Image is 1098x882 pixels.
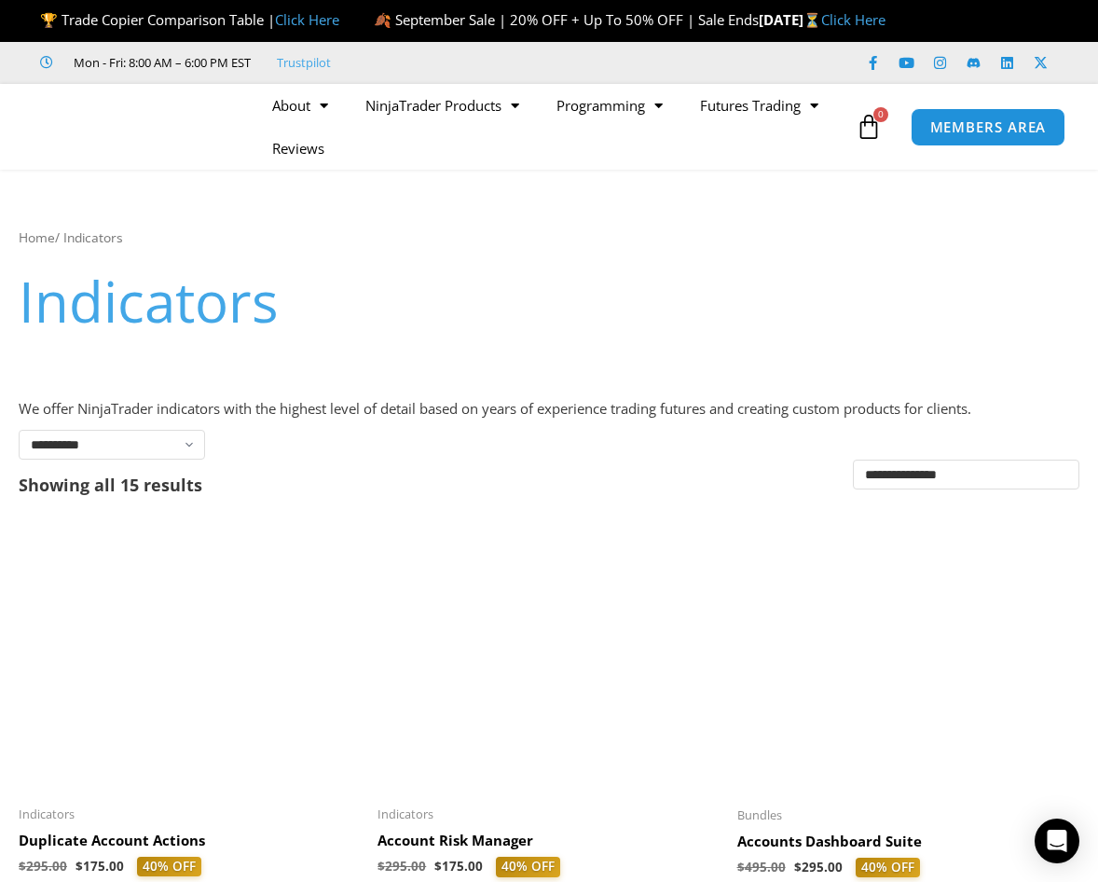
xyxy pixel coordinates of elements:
[277,51,331,74] a: Trustpilot
[930,120,1047,134] span: MEMBERS AREA
[19,858,67,875] bdi: 295.00
[828,100,910,154] a: 0
[377,858,385,875] span: $
[856,858,920,878] span: 40% OFF
[737,833,1077,858] a: Accounts Dashboard Suite
[33,93,233,160] img: LogoAI | Affordable Indicators – NinjaTrader
[1035,819,1079,863] div: Open Intercom Messenger
[137,857,201,877] span: 40% OFF
[347,84,538,127] a: NinjaTrader Products
[821,10,885,29] a: Click Here
[19,858,26,875] span: $
[254,84,851,170] nav: Menu
[737,833,1077,851] h2: Accounts Dashboard Suite
[737,807,1077,823] span: Bundles
[434,858,483,875] bdi: 175.00
[794,859,802,875] span: $
[681,84,837,127] a: Futures Trading
[737,859,745,875] span: $
[911,108,1066,146] a: MEMBERS AREA
[377,806,718,822] span: Indicators
[737,524,1077,796] img: Accounts Dashboard Suite
[19,396,1079,422] p: We offer NinjaTrader indicators with the highest level of detail based on years of experience tra...
[19,262,1079,340] h1: Indicators
[19,228,55,246] a: Home
[853,460,1079,489] select: Shop order
[794,859,843,875] bdi: 295.00
[377,832,718,850] h2: Account Risk Manager
[254,84,347,127] a: About
[374,10,759,29] span: 🍂 September Sale | 20% OFF + Up To 50% OFF | Sale Ends
[275,10,339,29] a: Click Here
[538,84,681,127] a: Programming
[873,107,888,122] span: 0
[803,10,821,29] span: ⏳
[377,832,718,857] a: Account Risk Manager
[759,10,821,29] strong: [DATE]
[69,51,251,74] span: Mon - Fri: 8:00 AM – 6:00 PM EST
[75,858,83,875] span: $
[19,832,359,857] a: Duplicate Account Actions
[377,524,718,795] img: Account Risk Manager
[434,858,442,875] span: $
[377,858,426,875] bdi: 295.00
[19,806,359,822] span: Indicators
[737,859,786,875] bdi: 495.00
[496,857,560,877] span: 40% OFF
[254,127,343,170] a: Reviews
[19,226,1079,250] nav: Breadcrumb
[40,10,339,29] span: 🏆 Trade Copier Comparison Table |
[75,858,124,875] bdi: 175.00
[19,832,359,850] h2: Duplicate Account Actions
[19,524,359,794] img: Duplicate Account Actions
[19,476,202,493] p: Showing all 15 results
